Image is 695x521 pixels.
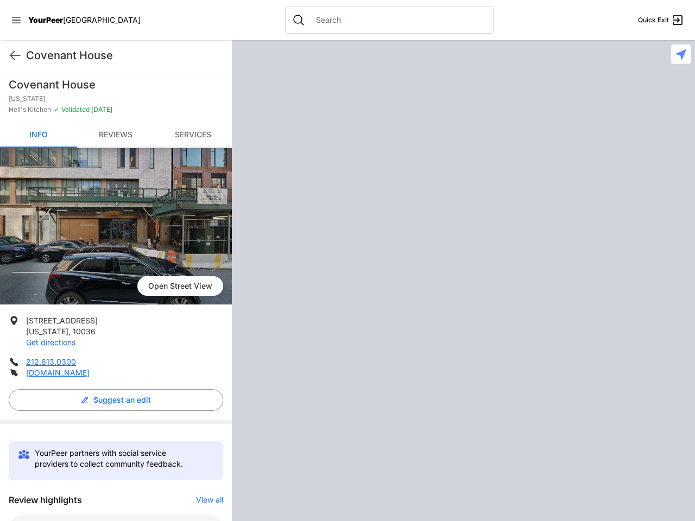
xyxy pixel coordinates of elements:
a: Reviews [77,123,154,148]
a: YourPeer[GEOGRAPHIC_DATA] [28,17,141,23]
span: Open Street View [137,276,223,296]
span: [STREET_ADDRESS] [26,316,98,325]
button: Suggest an edit [9,389,223,411]
a: [DOMAIN_NAME] [26,368,90,377]
span: Validated [61,105,90,113]
span: ✓ [53,105,59,114]
span: [US_STATE] [26,327,68,336]
h1: Covenant House [26,48,223,63]
span: 10036 [73,327,96,336]
p: YourPeer partners with social service providers to collect community feedback. [35,448,201,469]
button: View all [196,494,223,505]
span: Suggest an edit [93,395,151,405]
a: Services [154,123,231,148]
span: [DATE] [90,105,112,113]
span: [GEOGRAPHIC_DATA] [63,15,141,24]
a: Get directions [26,338,75,347]
span: , [68,327,71,336]
span: Hell's Kitchen [9,105,51,114]
a: 212.613.0300 [26,357,76,366]
h1: Covenant House [9,77,223,92]
a: Quick Exit [638,14,684,27]
span: YourPeer [28,15,63,24]
input: Search [309,15,486,26]
span: Quick Exit [638,16,669,24]
p: [US_STATE] [9,94,223,103]
h3: Review highlights [9,493,82,506]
